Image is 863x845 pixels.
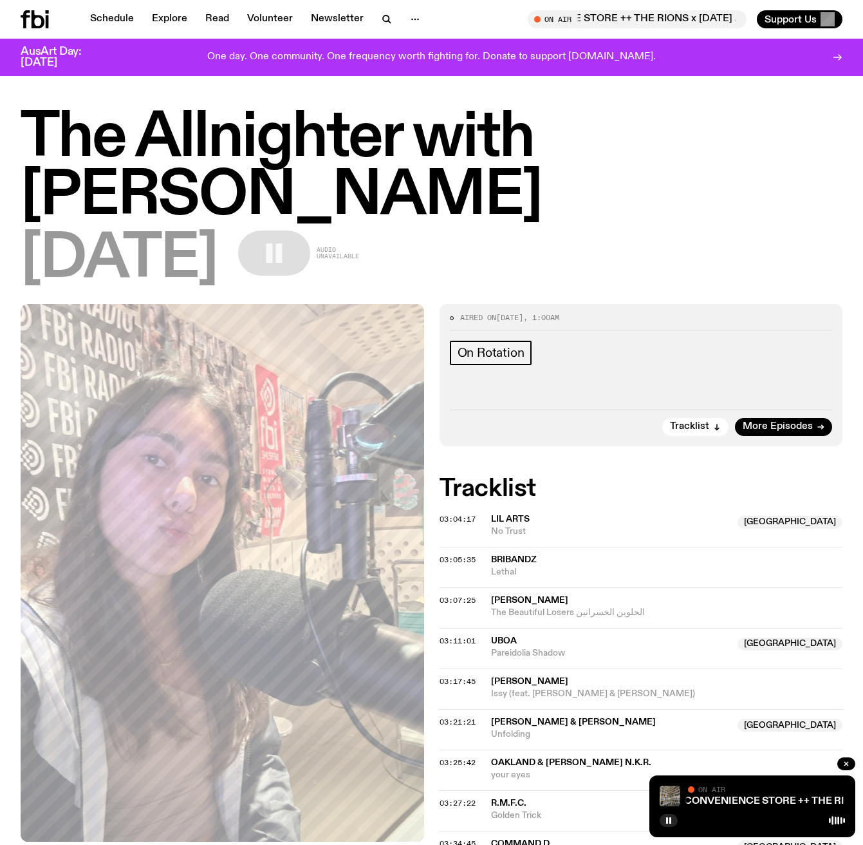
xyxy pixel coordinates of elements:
[21,46,103,68] h3: AusArt Day: [DATE]
[491,769,843,781] span: your eyes
[743,422,813,432] span: More Episodes
[738,638,842,650] span: [GEOGRAPHIC_DATA]
[207,52,656,63] p: One day. One community. One frequency worth fighting for. Donate to support [DOMAIN_NAME].
[738,516,842,529] span: [GEOGRAPHIC_DATA]
[460,312,496,323] span: Aired on
[491,758,651,767] span: oakland & [PERSON_NAME] N.K.R.
[491,566,843,578] span: Lethal
[440,555,476,565] span: 03:05:35
[765,14,817,25] span: Support Us
[440,516,476,523] button: 03:04:17
[496,312,523,323] span: [DATE]
[523,312,559,323] span: , 1:00am
[440,636,476,646] span: 03:11:01
[491,688,843,700] span: Issy (feat. [PERSON_NAME] & [PERSON_NAME])
[440,759,476,766] button: 03:25:42
[491,596,568,605] span: [PERSON_NAME]
[82,10,142,28] a: Schedule
[491,810,730,822] span: Golden Trick
[757,10,842,28] button: Support Us
[491,515,530,524] span: lil arts
[440,757,476,768] span: 03:25:42
[440,800,476,807] button: 03:27:22
[738,719,842,732] span: [GEOGRAPHIC_DATA]
[440,678,476,685] button: 03:17:45
[491,728,730,741] span: Unfolding
[491,555,537,564] span: Bribandz
[491,799,526,808] span: R.M.F.C.
[528,10,747,28] button: On AirCONVENIENCE STORE ++ THE RIONS x [DATE] Arvos
[491,607,843,619] span: The Beautiful Losers الحلوين الخسرانين
[440,595,476,605] span: 03:07:25
[440,514,476,524] span: 03:04:17
[198,10,237,28] a: Read
[458,346,524,360] span: On Rotation
[440,638,476,645] button: 03:11:01
[440,717,476,727] span: 03:21:21
[440,798,476,808] span: 03:27:22
[144,10,195,28] a: Explore
[491,636,517,645] span: Uboa
[491,677,568,686] span: [PERSON_NAME]
[491,717,656,726] span: [PERSON_NAME] & [PERSON_NAME]
[239,10,301,28] a: Volunteer
[491,647,730,660] span: Pareidolia Shadow
[303,10,371,28] a: Newsletter
[491,526,730,538] span: No Trust
[440,676,476,687] span: 03:17:45
[317,247,359,260] span: Audio unavailable
[21,231,218,289] span: [DATE]
[698,785,725,793] span: On Air
[21,109,842,225] h1: The Allnighter with [PERSON_NAME]
[440,597,476,604] button: 03:07:25
[450,341,532,365] a: On Rotation
[660,786,680,806] img: A corner shot of the fbi music library
[440,477,843,500] h2: Tracklist
[440,556,476,564] button: 03:05:35
[670,422,709,432] span: Tracklist
[440,719,476,726] button: 03:21:21
[662,418,728,436] button: Tracklist
[735,418,832,436] a: More Episodes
